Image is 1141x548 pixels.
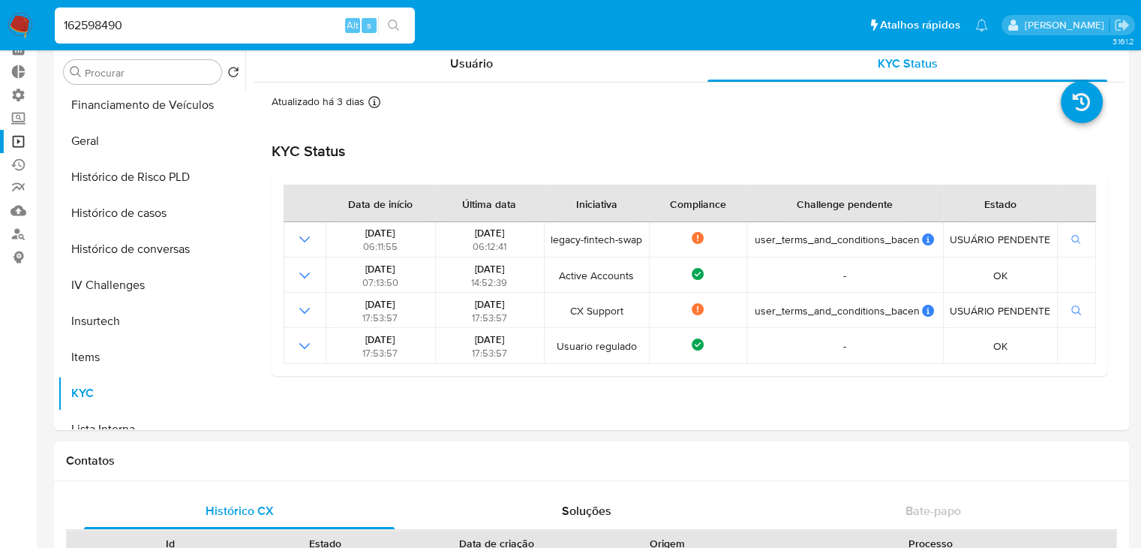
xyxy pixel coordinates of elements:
[85,66,215,80] input: Procurar
[878,55,938,72] span: KYC Status
[58,267,245,303] button: IV Challenges
[66,453,1117,468] h1: Contatos
[58,339,245,375] button: Items
[347,18,359,32] span: Alt
[1112,35,1133,47] span: 3.161.2
[58,195,245,231] button: Histórico de casos
[1024,18,1109,32] p: matias.logusso@mercadopago.com.br
[58,411,245,447] button: Lista Interna
[58,87,245,123] button: Financiamento de Veículos
[272,95,365,109] p: Atualizado há 3 dias
[227,66,239,83] button: Retornar ao pedido padrão
[58,123,245,159] button: Geral
[450,55,493,72] span: Usuário
[880,17,960,33] span: Atalhos rápidos
[70,66,82,78] button: Procurar
[561,502,611,519] span: Soluções
[58,303,245,339] button: Insurtech
[55,16,415,35] input: Pesquise usuários ou casos...
[58,231,245,267] button: Histórico de conversas
[206,502,274,519] span: Histórico CX
[58,159,245,195] button: Histórico de Risco PLD
[378,15,409,36] button: search-icon
[905,502,961,519] span: Bate-papo
[1114,17,1130,33] a: Sair
[58,375,245,411] button: KYC
[367,18,371,32] span: s
[975,19,988,32] a: Notificações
